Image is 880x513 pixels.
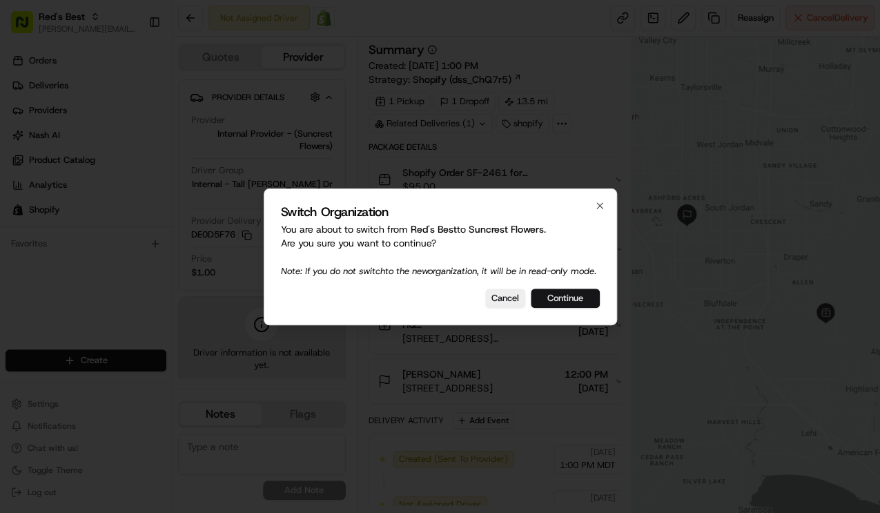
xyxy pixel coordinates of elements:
[469,223,544,235] span: Suncrest Flowers
[531,289,600,308] button: Continue
[281,206,600,218] h2: Switch Organization
[485,289,525,308] button: Cancel
[281,222,600,278] p: You are about to switch from to . Are you sure you want to continue?
[281,265,596,277] span: Note: If you do not switch to the new organization, it will be in read-only mode.
[411,223,457,235] span: Red's Best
